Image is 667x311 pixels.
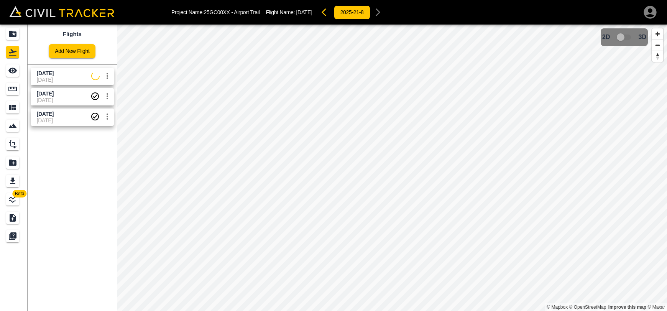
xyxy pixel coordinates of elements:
a: OpenStreetMap [569,304,606,310]
button: Reset bearing to north [652,51,663,62]
button: Zoom out [652,39,663,51]
span: [DATE] [296,9,312,15]
span: 3D [639,34,646,41]
button: 2025-21-8 [334,5,370,20]
canvas: Map [117,25,667,311]
a: Mapbox [547,304,568,310]
p: Project Name: 25GC00XX - Airport Trail [171,9,260,15]
img: Civil Tracker [9,6,114,17]
span: 3D model not uploaded yet [613,30,636,44]
a: Maxar [647,304,665,310]
a: Map feedback [608,304,646,310]
button: Zoom in [652,28,663,39]
span: 2D [602,34,610,41]
p: Flight Name: [266,9,312,15]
